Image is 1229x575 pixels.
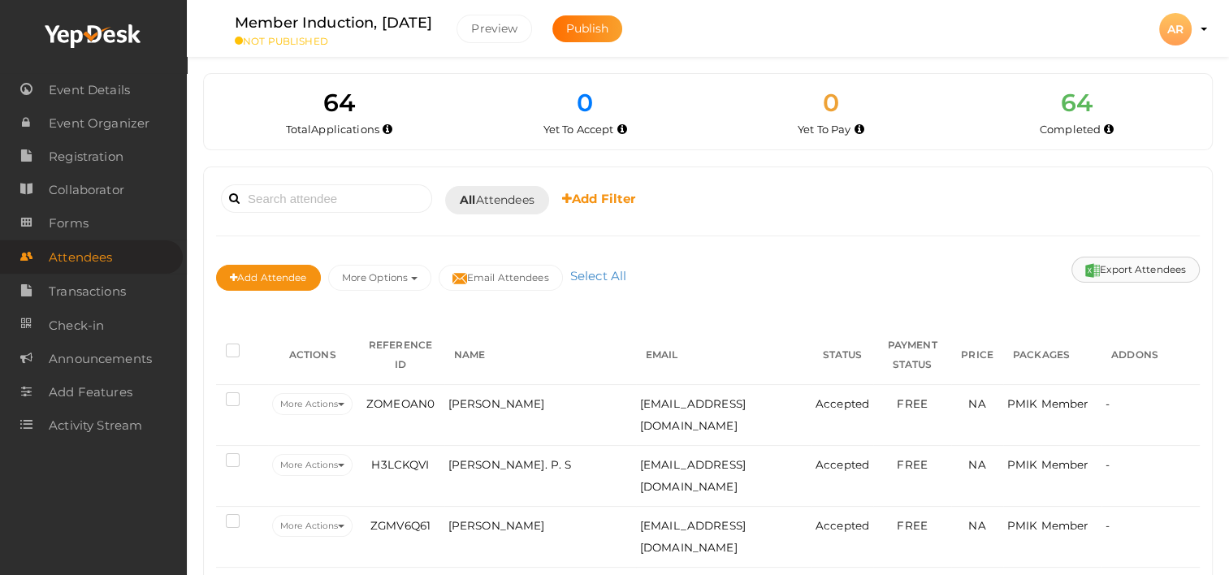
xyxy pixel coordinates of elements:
[235,11,432,35] label: Member Induction, [DATE]
[439,265,563,291] button: Email Attendees
[823,88,839,118] span: 0
[1003,326,1101,385] th: PACKAGES
[49,174,124,206] span: Collaborator
[1061,88,1093,118] span: 64
[1104,125,1114,134] i: Accepted and completed payment succesfully
[49,74,130,106] span: Event Details
[1007,397,1088,410] span: PMIK Member
[636,326,811,385] th: EMAIL
[216,265,321,291] button: Add Attendee
[1106,519,1110,532] span: -
[873,326,951,385] th: PAYMENT STATUS
[369,339,432,370] span: REFERENCE ID
[1007,458,1088,471] span: PMIK Member
[816,458,869,471] span: Accepted
[1040,123,1101,136] span: Completed
[617,125,627,134] i: Yet to be accepted by organizer
[855,125,864,134] i: Accepted by organizer and yet to make payment
[272,515,353,537] button: More Actions
[897,397,928,410] span: FREE
[566,21,609,36] span: Publish
[1106,397,1110,410] span: -
[49,107,149,140] span: Event Organizer
[444,326,636,385] th: NAME
[968,519,985,532] span: NA
[457,15,532,43] button: Preview
[235,35,432,47] small: NOT PUBLISHED
[383,125,392,134] i: Total number of applications
[897,458,928,471] span: FREE
[370,519,431,532] span: ZGMV6Q61
[49,207,89,240] span: Forms
[272,454,353,476] button: More Actions
[1007,519,1088,532] span: PMIK Member
[1159,13,1192,45] div: AR
[49,409,142,442] span: Activity Stream
[640,397,746,432] span: [EMAIL_ADDRESS][DOMAIN_NAME]
[562,191,636,206] b: Add Filter
[968,458,985,471] span: NA
[49,275,126,308] span: Transactions
[49,343,152,375] span: Announcements
[951,326,1003,385] th: PRICE
[49,376,132,409] span: Add Features
[577,88,593,118] span: 0
[286,123,379,136] span: Total
[49,141,123,173] span: Registration
[1071,257,1200,283] button: Export Attendees
[323,88,355,118] span: 64
[448,397,545,410] span: [PERSON_NAME]
[460,192,534,209] span: Attendees
[640,458,746,493] span: [EMAIL_ADDRESS][DOMAIN_NAME]
[49,309,104,342] span: Check-in
[49,241,112,274] span: Attendees
[1159,22,1192,37] profile-pic: AR
[1085,263,1100,278] img: excel.svg
[371,458,429,471] span: H3LCKQVI
[811,326,873,385] th: STATUS
[366,397,435,410] span: ZOMEOAN0
[798,123,850,136] span: Yet To Pay
[448,458,572,471] span: [PERSON_NAME]. P. S
[1154,12,1197,46] button: AR
[448,519,545,532] span: [PERSON_NAME]
[640,519,746,554] span: [EMAIL_ADDRESS][DOMAIN_NAME]
[1106,458,1110,471] span: -
[968,397,985,410] span: NA
[221,184,432,213] input: Search attendee
[452,271,467,286] img: mail-filled.svg
[460,192,475,207] b: All
[268,326,357,385] th: ACTIONS
[272,393,353,415] button: More Actions
[1101,326,1200,385] th: ADDONS
[816,519,869,532] span: Accepted
[566,268,630,283] a: Select All
[897,519,928,532] span: FREE
[816,397,869,410] span: Accepted
[311,123,379,136] span: Applications
[543,123,614,136] span: Yet To Accept
[328,265,431,291] button: More Options
[552,15,623,42] button: Publish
